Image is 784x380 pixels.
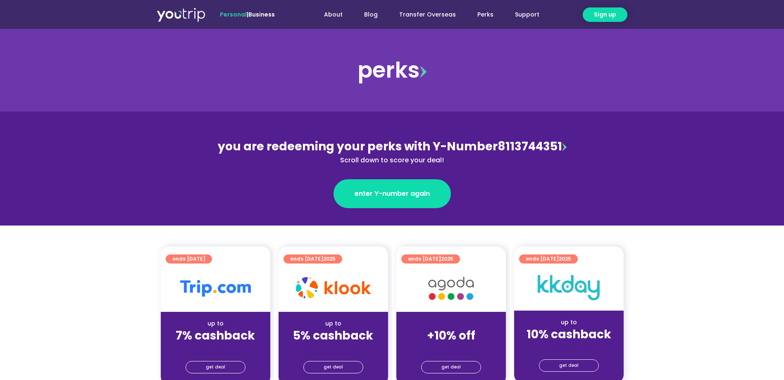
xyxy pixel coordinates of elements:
span: 2025 [323,255,336,262]
div: (for stays only) [167,343,264,352]
span: get deal [559,360,579,371]
span: 2025 [559,255,571,262]
a: get deal [421,361,481,373]
span: Personal [220,10,247,19]
a: get deal [186,361,245,373]
span: get deal [206,361,225,373]
span: get deal [324,361,343,373]
a: Blog [353,7,388,22]
a: Perks [467,7,504,22]
nav: Menu [297,7,550,22]
span: Sign up [594,10,616,19]
a: enter Y-number again [334,179,451,208]
a: ends [DATE] [166,254,212,264]
span: | [220,10,275,19]
span: ends [DATE] [290,254,336,264]
span: ends [DATE] [172,254,205,264]
a: ends [DATE]2025 [284,254,342,264]
span: ends [DATE] [408,254,453,264]
a: get deal [539,359,599,372]
strong: 5% cashback [293,328,373,344]
a: Transfer Overseas [388,7,467,22]
a: Sign up [583,7,627,22]
div: up to [167,319,264,328]
a: ends [DATE]2025 [401,254,460,264]
span: ends [DATE] [526,254,571,264]
div: 8113744351 [213,138,572,165]
strong: +10% off [427,328,475,344]
strong: 10% cashback [527,326,611,342]
a: About [313,7,353,22]
div: up to [285,319,381,328]
div: (for stays only) [403,343,499,352]
span: enter Y-number again [355,189,430,199]
div: (for stays only) [285,343,381,352]
a: Business [248,10,275,19]
div: up to [521,318,617,327]
span: up to [443,319,459,328]
strong: 7% cashback [176,328,255,344]
div: Scroll down to score your deal! [213,155,572,165]
a: Support [504,7,550,22]
a: ends [DATE]2025 [519,254,578,264]
span: 2025 [441,255,453,262]
a: get deal [303,361,363,373]
span: you are redeeming your perks with Y-Number [218,138,498,154]
span: get deal [441,361,461,373]
div: (for stays only) [521,342,617,351]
